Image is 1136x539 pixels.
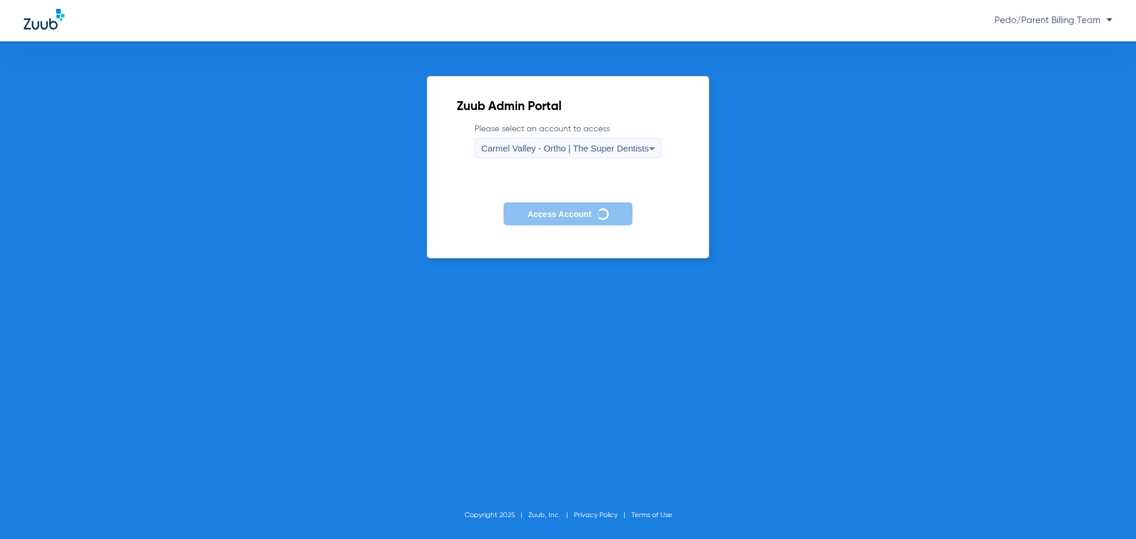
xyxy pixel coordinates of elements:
[475,123,661,158] label: Please select an account to access
[1077,482,1136,539] iframe: Chat Widget
[574,512,618,519] a: Privacy Policy
[24,9,64,30] img: Zuub Logo
[528,509,574,521] li: Zuub, Inc.
[464,509,528,521] li: Copyright 2025
[481,143,648,153] span: Carmel Valley - Ortho | The Super Dentists
[504,202,632,225] button: Access Account
[995,16,1112,25] span: Pedo/Parent Billing Team
[631,512,672,519] a: Terms of Use
[527,209,591,219] span: Access Account
[457,101,679,113] h2: Zuub Admin Portal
